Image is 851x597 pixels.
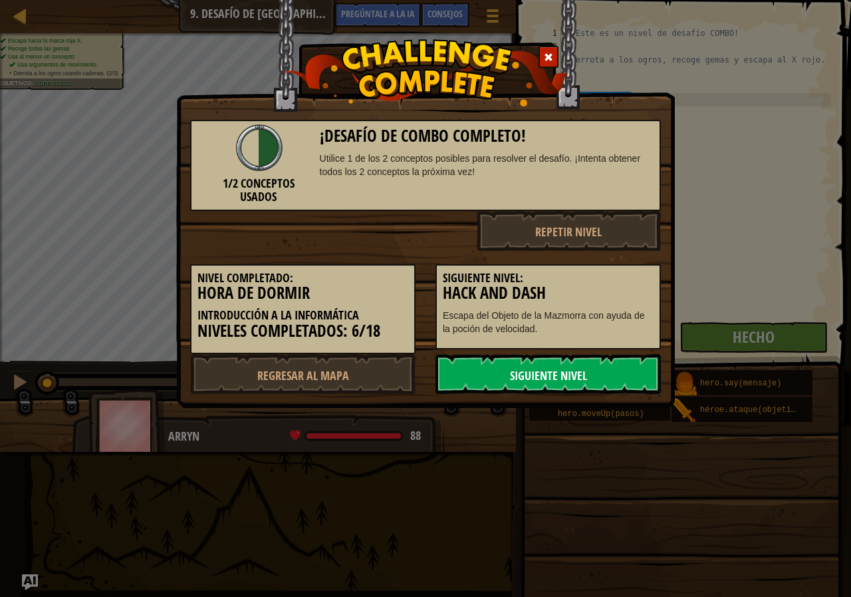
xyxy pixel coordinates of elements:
font: Utilice 1 de los 2 conceptos posibles para resolver el desafío. ¡Intenta obtener todos los 2 conc... [320,153,641,177]
font: Introducción a la informática [197,307,359,323]
font: Hack and Dash [443,282,546,304]
font: ¡Desafío de Combo Completo! [320,124,526,147]
font: Regresar al mapa [257,367,349,384]
font: Siguiente nivel [510,367,587,384]
img: combo_incomplete.png [236,124,283,171]
font: Niveles completados: 6/18 [197,319,380,342]
font: Nivel completado: [197,270,293,286]
font: 1/2 Conceptos Usados [223,175,295,205]
font: Siguiente nivel: [443,270,523,286]
font: Escapa del Objeto de la Mazmorra con ayuda de la poción de velocidad. [443,310,645,334]
font: Hora de Dormir [197,282,310,304]
font: Repetir nivel [535,224,602,240]
img: challenge_complete.png [283,39,568,106]
button: Repetir nivel [477,211,662,251]
a: Regresar al mapa [190,354,416,394]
